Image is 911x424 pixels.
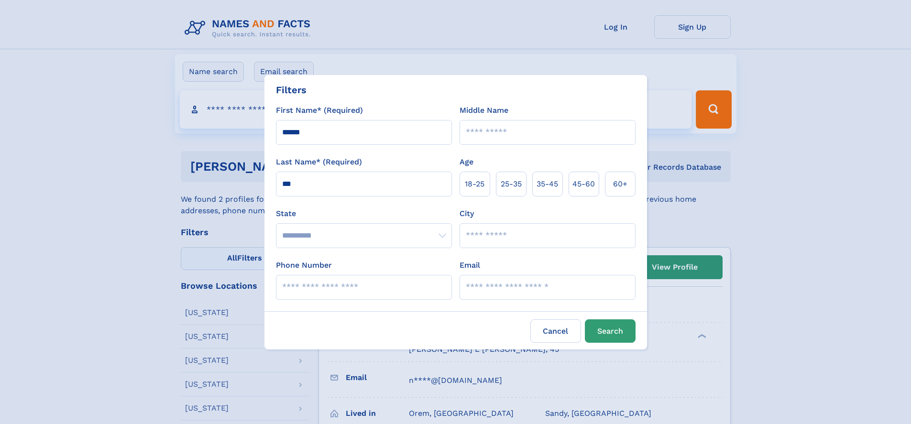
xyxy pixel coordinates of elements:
div: Filters [276,83,307,97]
label: City [460,208,474,219]
span: 25‑35 [501,178,522,190]
span: 35‑45 [537,178,558,190]
span: 45‑60 [572,178,595,190]
label: Phone Number [276,260,332,271]
label: State [276,208,452,219]
label: Last Name* (Required) [276,156,362,168]
label: Email [460,260,480,271]
button: Search [585,319,636,343]
span: 60+ [613,178,627,190]
label: Middle Name [460,105,508,116]
label: First Name* (Required) [276,105,363,116]
label: Cancel [530,319,581,343]
span: 18‑25 [465,178,484,190]
label: Age [460,156,473,168]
